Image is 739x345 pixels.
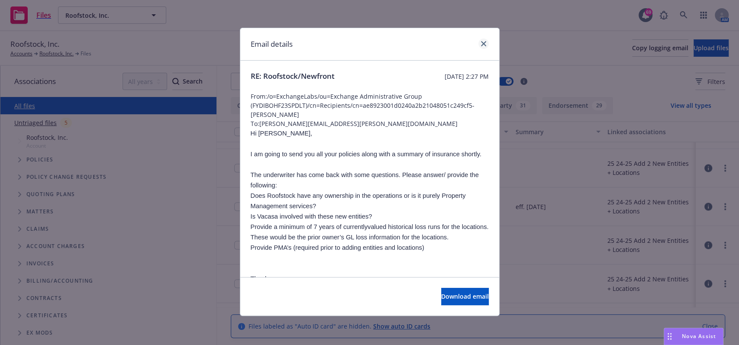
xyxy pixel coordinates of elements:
h1: Email details [251,39,293,50]
span: Is Vacasa involved with these new entities? [251,213,372,220]
span: valued historical loss runs for the locations. These would be the prior owner’s GL loss informati... [251,223,489,241]
button: Nova Assist [664,328,723,345]
span: [DATE] 2:27 PM [445,72,489,81]
div: Drag to move [664,328,675,345]
a: close [478,39,489,49]
button: Download email [441,288,489,305]
span: Hi [PERSON_NAME], [251,130,313,137]
span: From: /o=ExchangeLabs/ou=Exchange Administrative Group (FYDIBOHF23SPDLT)/cn=Recipients/cn=ae89230... [251,92,489,119]
span: I am going to send you all your policies along with a summary of insurance shortly. [251,151,481,158]
span: To: [PERSON_NAME][EMAIL_ADDRESS][PERSON_NAME][DOMAIN_NAME] [251,119,489,128]
span: RE: Roofstock/Newfront [251,71,335,81]
span: Does Roofstock have any ownership in the operations or is it purely Property Management services? [251,192,466,210]
span: Provide a minimum of 7 years of currently [251,223,368,230]
span: Download email [441,292,489,300]
span: Provide PMA’s (required prior to adding entities and locations) [251,244,424,251]
span: Thank you, [251,275,282,282]
span: Nova Assist [682,332,716,340]
span: The underwriter has come back with some questions. Please answer/ provide the following: [251,171,479,189]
